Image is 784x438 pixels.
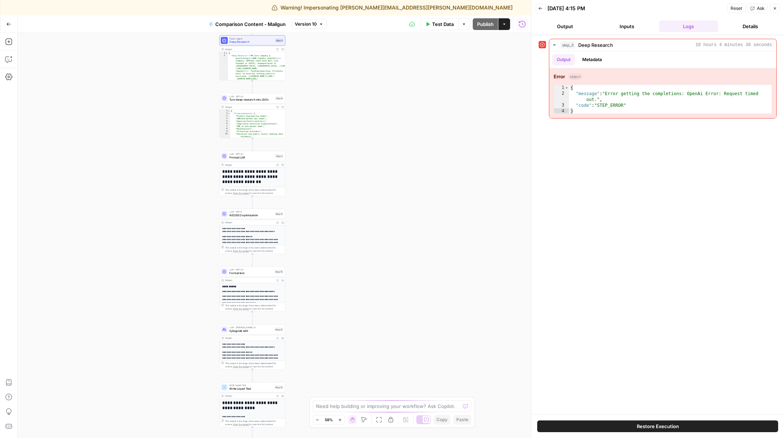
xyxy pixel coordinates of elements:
[220,115,230,117] div: 3
[554,85,569,91] div: 1
[225,163,274,166] div: Output
[220,117,230,120] div: 4
[275,212,283,216] div: Step 11
[220,110,230,112] div: 1
[219,93,285,138] div: LLM · GPT-4.1Turn deep research into JSOnStep 9Output{ "PrimaryAudience":[ "Product engineering t...
[275,96,283,100] div: Step 9
[225,48,274,51] div: Output
[568,73,582,80] span: object
[659,20,718,32] button: Logs
[233,192,249,195] span: Copy the output
[229,37,274,40] span: Power Agent
[225,336,274,340] div: Output
[727,4,746,13] button: Reset
[537,420,778,432] button: Restore Execution
[220,125,230,128] div: 7
[252,81,253,93] g: Edge from step_3 to step_9
[220,128,230,130] div: 8
[731,5,742,12] span: Reset
[578,41,613,49] span: Deep Research
[225,52,227,55] span: Toggle code folding, rows 1 through 3
[565,85,569,91] span: Toggle code folding, rows 1 through 4
[747,4,768,13] button: Ask
[252,23,253,35] g: Edge from start to step_3
[554,73,565,80] strong: Error
[325,417,333,423] span: 58%
[252,312,253,324] g: Edge from step_15 to step_12
[220,52,228,55] div: 1
[252,254,253,266] g: Edge from step_11 to step_15
[215,20,286,28] span: Comparison Content - Mailgun
[233,307,249,310] span: Copy the output
[252,196,253,209] g: Edge from step_2 to step_11
[549,51,776,118] div: 10 hours 4 minutes 36 seconds
[229,268,272,271] span: LLM · GPT-4.1
[456,416,468,423] span: Paste
[229,326,272,329] span: LLM · [PERSON_NAME] 4
[228,112,230,115] span: Toggle code folding, rows 2 through 11
[225,221,274,224] div: Output
[549,39,776,51] button: 10 hours 4 minutes 36 seconds
[225,394,274,397] div: Output
[757,5,765,12] span: Ask
[637,423,679,430] span: Restore Execution
[229,40,274,44] span: Deep Research
[229,329,272,333] span: Syleguide edit
[229,153,274,156] span: LLM · GPT-4.1
[229,213,273,218] span: AEO/SEO optimization
[229,271,272,276] span: Format text
[275,154,283,158] div: Step 2
[229,98,274,102] span: Turn deep research into JSOn
[229,156,274,160] span: Prompt LLM
[432,20,454,28] span: Test Data
[598,20,657,32] button: Inputs
[252,369,253,382] g: Edge from step_12 to step_13
[225,304,283,311] div: This output is too large & has been abbreviated for review. to view the full content.
[228,110,230,112] span: Toggle code folding, rows 1 through 141
[229,210,273,213] span: LLM · GPT-5
[220,130,230,133] div: 9
[295,21,317,27] span: Version 10
[220,112,230,115] div: 2
[421,18,458,30] button: Test Data
[554,91,569,102] div: 2
[252,138,253,151] g: Edge from step_9 to step_2
[220,120,230,123] div: 5
[453,415,471,424] button: Paste
[578,54,606,65] button: Metadata
[560,41,575,49] span: step_3
[220,133,230,138] div: 10
[536,20,595,32] button: Output
[233,250,249,252] span: Copy the output
[275,270,283,273] div: Step 15
[233,423,249,426] span: Copy the output
[219,35,285,81] div: Power AgentDeep ResearchStep 3Output{ "Deep Research":"## Core company & positioning\n\n### Compa...
[473,18,498,30] button: Publish
[291,19,327,29] button: Version 10
[229,383,272,387] span: Write Liquid Text
[272,4,513,11] div: Warning! Impersonating [PERSON_NAME][EMAIL_ADDRESS][PERSON_NAME][DOMAIN_NAME]
[721,20,780,32] button: Details
[434,415,450,424] button: Copy
[275,327,283,331] div: Step 12
[225,188,283,195] div: This output is too large & has been abbreviated for review. to view the full content.
[275,38,283,42] div: Step 3
[220,123,230,125] div: 6
[225,362,283,368] div: This output is too large & has been abbreviated for review. to view the full content.
[225,419,283,426] div: This output is too large & has been abbreviated for review. to view the full content.
[225,246,283,253] div: This output is too large & has been abbreviated for review. to view the full content.
[233,365,249,368] span: Copy the output
[477,20,494,28] span: Publish
[225,105,274,109] div: Output
[554,102,569,108] div: 3
[225,278,274,282] div: Output
[552,54,575,65] button: Output
[229,387,272,391] span: Write Liquid Text
[554,108,569,114] div: 4
[695,42,772,48] span: 10 hours 4 minutes 36 seconds
[275,385,283,389] div: Step 13
[436,416,447,423] span: Copy
[204,18,290,30] button: Comparison Content - Mailgun
[220,138,230,140] div: 11
[229,95,274,98] span: LLM · GPT-4.1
